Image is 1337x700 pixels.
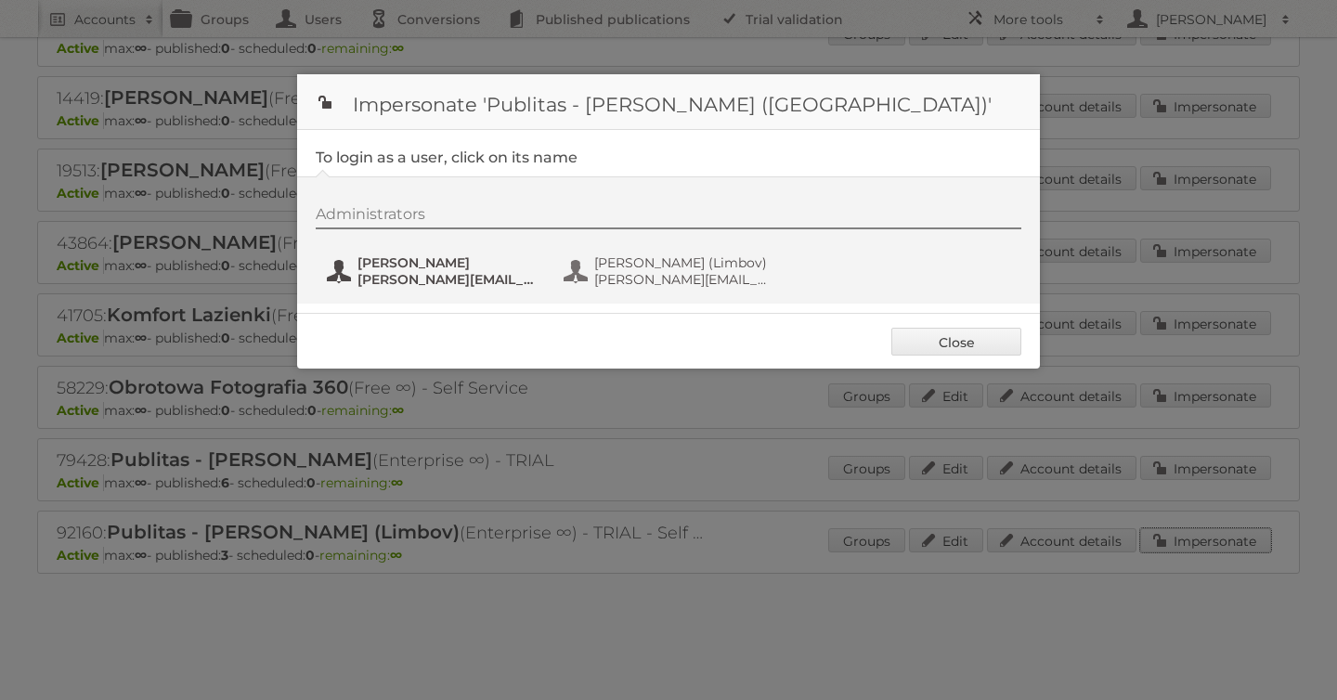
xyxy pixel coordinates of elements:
span: [PERSON_NAME][EMAIL_ADDRESS][DOMAIN_NAME] [357,271,538,288]
h1: Impersonate 'Publitas - [PERSON_NAME] ([GEOGRAPHIC_DATA])' [297,74,1040,130]
span: [PERSON_NAME][EMAIL_ADDRESS][DOMAIN_NAME] [594,271,774,288]
button: [PERSON_NAME] [PERSON_NAME][EMAIL_ADDRESS][DOMAIN_NAME] [325,253,543,290]
span: [PERSON_NAME] (Limbov) [594,254,774,271]
legend: To login as a user, click on its name [316,149,578,166]
div: Administrators [316,205,1021,229]
button: [PERSON_NAME] (Limbov) [PERSON_NAME][EMAIL_ADDRESS][DOMAIN_NAME] [562,253,780,290]
a: Close [891,328,1021,356]
span: [PERSON_NAME] [357,254,538,271]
